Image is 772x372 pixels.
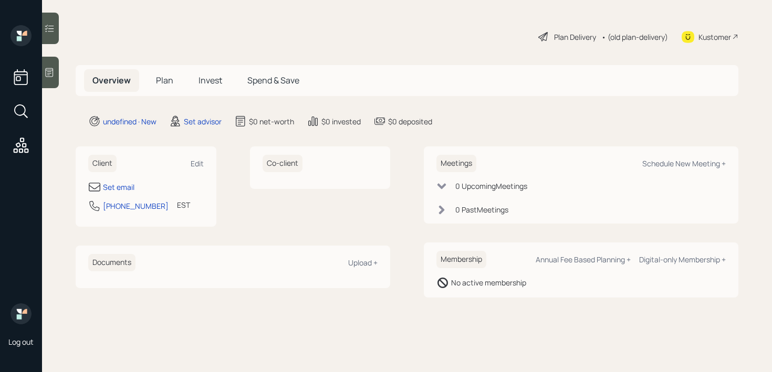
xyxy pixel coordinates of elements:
div: No active membership [451,277,526,288]
div: $0 deposited [388,116,432,127]
img: retirable_logo.png [11,303,32,324]
div: Digital-only Membership + [639,254,726,264]
div: Schedule New Meeting + [642,158,726,168]
div: undefined · New [103,116,157,127]
div: EST [177,199,190,210]
div: Upload + [348,258,378,268]
h6: Client [88,155,117,172]
div: $0 net-worth [249,116,294,127]
div: Set advisor [184,116,222,127]
h6: Membership [436,251,486,268]
div: 0 Upcoming Meeting s [455,180,527,192]
div: 0 Past Meeting s [455,204,508,215]
div: $0 invested [321,116,361,127]
span: Plan [156,75,173,86]
div: Log out [8,337,34,347]
div: Set email [103,182,134,193]
span: Invest [199,75,222,86]
div: • (old plan-delivery) [601,31,668,42]
span: Overview [92,75,131,86]
h6: Co-client [263,155,302,172]
span: Spend & Save [247,75,299,86]
div: Annual Fee Based Planning + [536,254,631,264]
h6: Meetings [436,155,476,172]
div: Kustomer [698,31,731,42]
h6: Documents [88,254,135,271]
div: Plan Delivery [554,31,596,42]
div: Edit [191,158,204,168]
div: [PHONE_NUMBER] [103,200,169,211]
